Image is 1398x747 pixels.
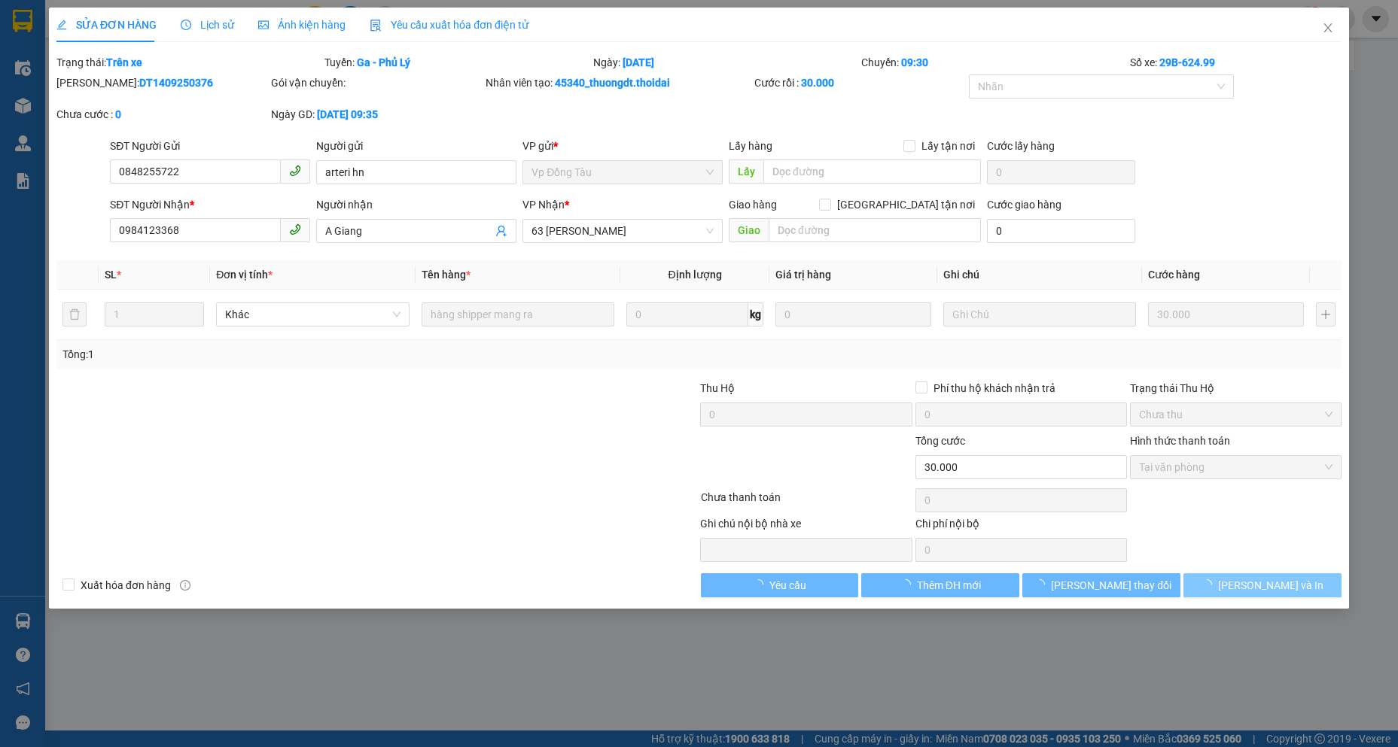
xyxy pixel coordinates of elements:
span: Ảnh kiện hàng [258,19,346,31]
span: Đơn vị tính [216,269,273,281]
span: user-add [495,225,507,237]
span: Yêu cầu [769,577,806,594]
b: 09:30 [901,56,928,68]
input: Dọc đường [769,218,980,242]
span: Tên hàng [422,269,471,281]
div: Gói vận chuyển: [271,74,483,91]
span: loading [900,579,917,590]
span: Thêm ĐH mới [917,577,981,594]
input: 0 [1148,302,1304,326]
th: Ghi chú [937,260,1142,290]
div: SĐT Người Gửi [110,138,310,154]
span: Xuất hóa đơn hàng [75,577,177,594]
span: picture [258,20,269,30]
input: Ghi Chú [943,302,1136,326]
span: Lấy [729,159,763,184]
b: [DATE] [623,56,654,68]
span: phone [289,223,301,235]
b: 29B-624.99 [1159,56,1215,68]
span: info-circle [180,580,190,591]
div: Nhân viên tạo: [486,74,751,91]
input: VD: Bàn, Ghế [422,302,614,326]
button: Thêm ĐH mới [861,573,1019,597]
div: Số xe: [1128,54,1343,71]
span: SỬA ĐƠN HÀNG [56,19,157,31]
span: clock-circle [181,20,191,30]
span: loading [1034,579,1051,590]
img: icon [370,20,382,32]
span: phone [289,165,301,177]
span: Giao [729,218,769,242]
div: Chuyến: [860,54,1128,71]
div: Trạng thái: [55,54,323,71]
span: Chưa thu [1139,403,1333,426]
span: Lấy hàng [729,140,772,152]
div: Chưa cước : [56,106,268,123]
button: Close [1307,8,1349,50]
span: Cước hàng [1148,269,1200,281]
div: Cước rồi : [754,74,966,91]
button: [PERSON_NAME] thay đổi [1022,573,1180,597]
span: Định lượng [669,269,722,281]
span: loading [753,579,769,590]
span: VP Nhận [522,199,565,211]
div: Trạng thái Thu Hộ [1130,380,1342,396]
div: Ngày GD: [271,106,483,123]
span: Yêu cầu xuất hóa đơn điện tử [370,19,528,31]
b: 0 [115,108,121,120]
span: [PERSON_NAME] thay đổi [1051,577,1171,594]
b: Trên xe [106,56,142,68]
b: 45340_thuongdt.thoidai [555,77,670,89]
span: Giao hàng [729,199,777,211]
label: Cước lấy hàng [987,140,1055,152]
span: Tại văn phòng [1139,456,1333,478]
span: Lấy tận nơi [915,138,981,154]
div: Người nhận [316,196,516,213]
div: SĐT Người Nhận [110,196,310,213]
span: SL [105,269,117,281]
span: Vp Đồng Tàu [531,161,714,184]
div: Người gửi [316,138,516,154]
span: kg [748,302,763,326]
span: Phí thu hộ khách nhận trả [927,380,1061,396]
span: close [1322,22,1334,34]
span: Tổng cước [915,435,965,447]
b: 30.000 [801,77,834,89]
label: Cước giao hàng [987,199,1061,211]
button: Yêu cầu [701,573,859,597]
b: [DATE] 09:35 [317,108,378,120]
span: Thu Hộ [700,382,735,394]
input: 0 [775,302,931,326]
button: plus [1316,302,1336,326]
b: DT1409250376 [139,77,213,89]
div: Tuyến: [323,54,591,71]
span: 63 Trần Quang Tặng [531,220,714,242]
b: Ga - Phủ Lý [357,56,410,68]
span: edit [56,20,67,30]
input: Cước lấy hàng [987,160,1135,184]
input: Cước giao hàng [987,219,1135,243]
div: Ghi chú nội bộ nhà xe [700,515,912,538]
div: Chưa thanh toán [699,489,914,515]
div: Ngày: [592,54,860,71]
span: [GEOGRAPHIC_DATA] tận nơi [831,196,981,213]
span: Khác [225,303,400,326]
div: VP gửi [522,138,723,154]
span: [PERSON_NAME] và In [1218,577,1323,594]
div: Tổng: 1 [62,346,540,363]
span: loading [1202,579,1218,590]
input: Dọc đường [763,159,980,184]
span: Lịch sử [181,19,234,31]
button: delete [62,302,87,326]
button: [PERSON_NAME] và In [1183,573,1342,597]
span: Giá trị hàng [775,269,831,281]
div: [PERSON_NAME]: [56,74,268,91]
div: Chi phí nội bộ [915,515,1127,538]
label: Hình thức thanh toán [1130,435,1230,447]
